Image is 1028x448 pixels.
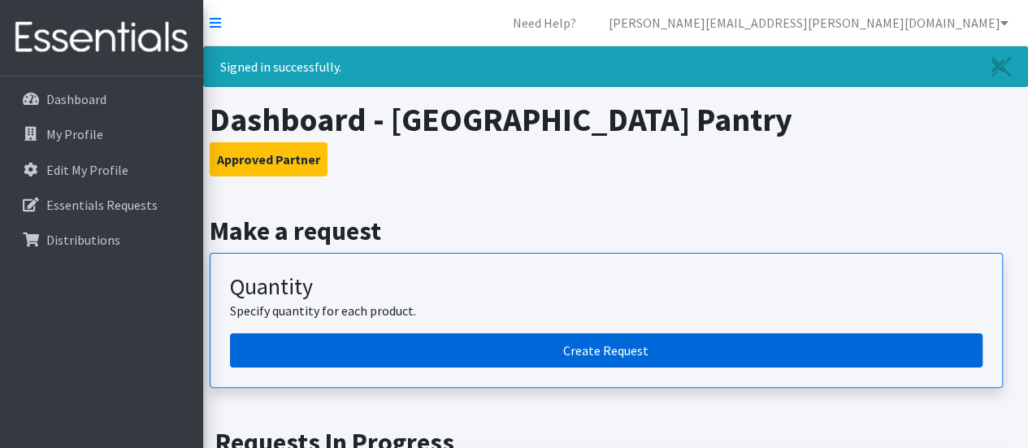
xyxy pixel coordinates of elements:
[230,273,982,301] h3: Quantity
[7,118,197,150] a: My Profile
[7,83,197,115] a: Dashboard
[500,7,589,39] a: Need Help?
[230,301,982,320] p: Specify quantity for each product.
[46,91,106,107] p: Dashboard
[203,46,1028,87] div: Signed in successfully.
[7,11,197,65] img: HumanEssentials
[7,189,197,221] a: Essentials Requests
[210,215,1022,246] h2: Make a request
[46,232,120,248] p: Distributions
[596,7,1021,39] a: [PERSON_NAME][EMAIL_ADDRESS][PERSON_NAME][DOMAIN_NAME]
[210,142,327,176] button: Approved Partner
[46,197,158,213] p: Essentials Requests
[230,333,982,368] a: Create a request by quantity
[7,224,197,256] a: Distributions
[210,100,1022,139] h1: Dashboard - [GEOGRAPHIC_DATA] Pantry
[46,162,128,178] p: Edit My Profile
[46,126,103,142] p: My Profile
[7,154,197,186] a: Edit My Profile
[975,47,1027,86] a: Close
